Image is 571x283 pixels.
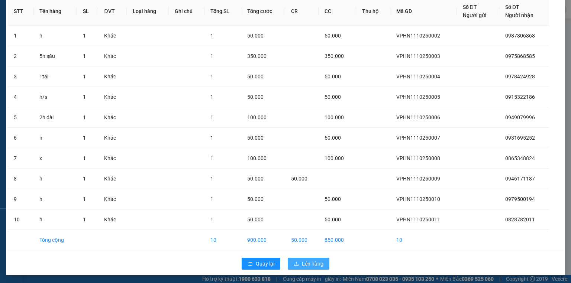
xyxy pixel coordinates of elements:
[241,230,285,250] td: 900.000
[396,74,440,79] span: VPHN1110250004
[33,26,77,46] td: h
[325,135,341,141] span: 50.000
[210,155,213,161] span: 1
[8,66,33,87] td: 3
[83,53,86,59] span: 1
[463,12,487,18] span: Người gửi
[247,176,264,182] span: 50.000
[210,114,213,120] span: 1
[505,33,535,39] span: 0987806868
[204,230,241,250] td: 10
[325,94,341,100] span: 50.000
[98,46,126,66] td: Khác
[210,135,213,141] span: 1
[247,114,267,120] span: 100.000
[8,128,33,148] td: 6
[505,94,535,100] span: 0915322186
[505,176,535,182] span: 0946171187
[210,196,213,202] span: 1
[33,189,77,209] td: h
[505,196,535,202] span: 0979500194
[98,148,126,169] td: Khác
[325,114,344,120] span: 100.000
[325,74,341,79] span: 50.000
[8,107,33,128] td: 5
[8,26,33,46] td: 1
[8,46,33,66] td: 2
[83,196,86,202] span: 1
[256,260,274,268] span: Quay lại
[83,114,86,120] span: 1
[463,4,477,10] span: Số ĐT
[210,94,213,100] span: 1
[396,217,440,222] span: VPHN1110250011
[33,46,77,66] td: 5h sầu
[247,53,267,59] span: 350.000
[247,217,264,222] span: 50.000
[98,209,126,230] td: Khác
[505,12,533,18] span: Người nhận
[8,87,33,107] td: 4
[83,176,86,182] span: 1
[294,261,299,267] span: upload
[247,196,264,202] span: 50.000
[505,135,535,141] span: 0931695252
[247,94,264,100] span: 50.000
[396,135,440,141] span: VPHN1110250007
[319,230,356,250] td: 850.000
[396,114,440,120] span: VPHN1110250006
[8,189,33,209] td: 9
[83,94,86,100] span: 1
[285,230,319,250] td: 50.000
[242,258,280,270] button: rollbackQuay lại
[325,53,344,59] span: 350.000
[33,66,77,87] td: 1tải
[325,196,341,202] span: 50.000
[325,217,341,222] span: 50.000
[98,26,126,46] td: Khác
[8,169,33,189] td: 8
[247,135,264,141] span: 50.000
[505,53,535,59] span: 0975868585
[83,217,86,222] span: 1
[288,258,329,270] button: uploadLên hàng
[98,189,126,209] td: Khác
[83,33,86,39] span: 1
[247,74,264,79] span: 50.000
[505,155,535,161] span: 0865348824
[33,209,77,230] td: h
[8,148,33,169] td: 7
[33,148,77,169] td: x
[248,261,253,267] span: rollback
[33,87,77,107] td: h/s
[505,4,519,10] span: Số ĐT
[98,66,126,87] td: Khác
[98,87,126,107] td: Khác
[210,53,213,59] span: 1
[396,196,440,202] span: VPHN1110250010
[210,217,213,222] span: 1
[83,155,86,161] span: 1
[210,176,213,182] span: 1
[396,94,440,100] span: VPHN1110250005
[98,128,126,148] td: Khác
[302,260,323,268] span: Lên hàng
[396,33,440,39] span: VPHN1110250002
[396,155,440,161] span: VPHN1110250008
[33,128,77,148] td: h
[505,114,535,120] span: 0949079996
[210,33,213,39] span: 1
[83,135,86,141] span: 1
[505,74,535,79] span: 0978424928
[83,74,86,79] span: 1
[505,217,535,222] span: 0828782011
[325,33,341,39] span: 50.000
[247,155,267,161] span: 100.000
[33,107,77,128] td: 2h dài
[396,53,440,59] span: VPHN1110250003
[98,107,126,128] td: Khác
[33,230,77,250] td: Tổng cộng
[390,230,457,250] td: 10
[291,176,307,182] span: 50.000
[396,176,440,182] span: VPHN1110250009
